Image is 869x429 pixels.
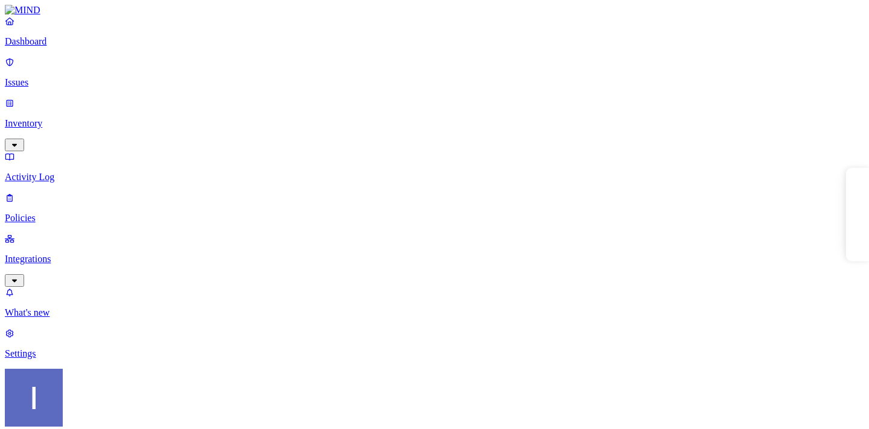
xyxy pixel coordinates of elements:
a: Policies [5,192,864,224]
p: Dashboard [5,36,864,47]
p: Settings [5,348,864,359]
p: What's new [5,307,864,318]
a: Settings [5,328,864,359]
p: Activity Log [5,172,864,183]
img: Itai Schwartz [5,369,63,427]
p: Issues [5,77,864,88]
p: Policies [5,213,864,224]
a: Issues [5,57,864,88]
p: Integrations [5,254,864,265]
a: Dashboard [5,16,864,47]
a: Inventory [5,98,864,149]
a: Integrations [5,233,864,285]
a: Activity Log [5,151,864,183]
a: What's new [5,287,864,318]
p: Inventory [5,118,864,129]
img: MIND [5,5,40,16]
a: MIND [5,5,864,16]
